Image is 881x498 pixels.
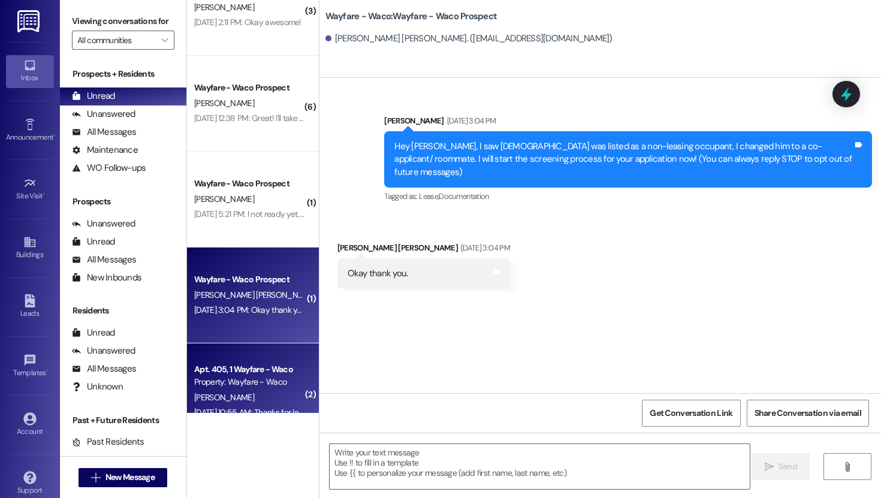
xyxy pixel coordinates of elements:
[194,376,305,388] div: Property: Wayfare - Waco
[72,363,136,375] div: All Messages
[194,407,494,418] div: [DATE] 10:55 AM: Thanks for letting us know, I will have maintenance take a look at that!
[194,82,305,94] div: Wayfare - Waco Prospect
[194,194,254,204] span: [PERSON_NAME]
[752,453,810,480] button: Send
[194,209,357,219] div: [DATE] 5:21 PM: I not ready yet, will let you know
[194,2,254,13] span: [PERSON_NAME]
[194,304,307,315] div: [DATE] 3:04 PM: Okay thank you.
[60,414,186,427] div: Past + Future Residents
[325,10,497,23] b: Wayfare - Waco: Wayfare - Waco Prospect
[6,232,54,264] a: Buildings
[72,381,123,393] div: Unknown
[642,400,740,427] button: Get Conversation Link
[194,273,305,286] div: Wayfare - Waco Prospect
[337,242,510,258] div: [PERSON_NAME] [PERSON_NAME]
[79,468,167,487] button: New Message
[72,126,136,138] div: All Messages
[72,454,153,466] div: Future Residents
[46,367,48,375] span: •
[72,108,135,120] div: Unanswered
[384,114,872,131] div: [PERSON_NAME]
[60,304,186,317] div: Residents
[419,191,439,201] span: Lease ,
[444,114,496,127] div: [DATE] 3:04 PM
[60,68,186,80] div: Prospects + Residents
[161,35,168,45] i: 
[6,173,54,206] a: Site Visit •
[72,436,144,448] div: Past Residents
[439,191,489,201] span: Documentation
[765,462,774,472] i: 
[72,162,146,174] div: WO Follow-ups
[194,113,348,123] div: [DATE] 12:38 PM: Great! I'll take a look. Thanks
[72,12,174,31] label: Viewing conversations for
[194,98,254,108] span: [PERSON_NAME]
[747,400,869,427] button: Share Conversation via email
[60,195,186,208] div: Prospects
[384,188,872,205] div: Tagged as:
[72,218,135,230] div: Unanswered
[458,242,510,254] div: [DATE] 3:04 PM
[325,32,613,45] div: [PERSON_NAME] [PERSON_NAME]. ([EMAIL_ADDRESS][DOMAIN_NAME])
[6,409,54,441] a: Account
[755,407,861,419] span: Share Conversation via email
[77,31,155,50] input: All communities
[72,327,115,339] div: Unread
[43,190,45,198] span: •
[194,363,305,376] div: Apt. 405, 1 Wayfare - Waco
[72,236,115,248] div: Unread
[6,350,54,382] a: Templates •
[348,267,408,280] div: Okay thank you.
[105,471,155,484] span: New Message
[650,407,732,419] span: Get Conversation Link
[72,253,136,266] div: All Messages
[17,10,42,32] img: ResiDesk Logo
[72,345,135,357] div: Unanswered
[72,144,138,156] div: Maintenance
[843,462,852,472] i: 
[779,460,797,473] span: Send
[394,140,853,179] div: Hey [PERSON_NAME], I saw [DEMOGRAPHIC_DATA] was listed as a non-leasing occupant, I changed him t...
[194,177,305,190] div: Wayfare - Waco Prospect
[72,90,115,102] div: Unread
[6,55,54,87] a: Inbox
[6,291,54,323] a: Leads
[194,289,316,300] span: [PERSON_NAME] [PERSON_NAME]
[72,271,141,284] div: New Inbounds
[194,17,301,28] div: [DATE] 2:11 PM: Okay awesome!
[91,473,100,482] i: 
[53,131,55,140] span: •
[194,392,254,403] span: [PERSON_NAME]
